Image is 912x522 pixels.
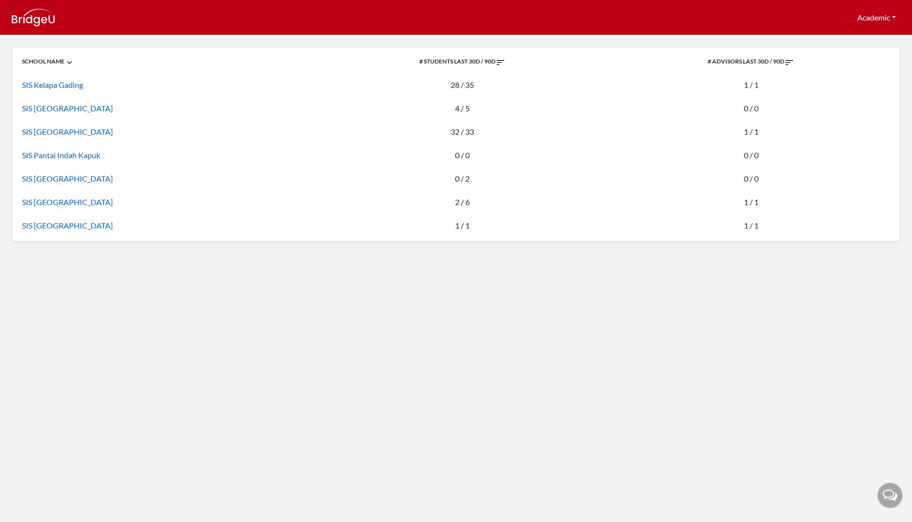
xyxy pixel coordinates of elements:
[22,127,113,136] a: SIS [GEOGRAPHIC_DATA]
[22,174,113,183] a: SIS [GEOGRAPHIC_DATA]
[22,221,113,230] a: SIS [GEOGRAPHIC_DATA]
[22,57,313,67] div: SCHOOL NAME
[607,214,896,237] td: 1 / 1
[22,80,83,89] a: SIS Kelapa Gading
[319,144,607,167] td: 0 / 0
[319,120,607,144] td: 32 / 33
[607,167,896,190] td: 0 / 0
[319,214,607,237] td: 1 / 1
[12,9,55,26] img: logo_white-fbcc1825e744c8b1c13788af83d6eddd9f393c3eec6f566ed9ae82c8b05cbe3e.png
[22,150,100,160] a: SIS Pantai Indah Kapuk
[22,197,113,207] a: SIS [GEOGRAPHIC_DATA]
[853,8,900,27] button: Academic
[607,144,896,167] td: 0 / 0
[319,73,607,97] td: 28 / 35
[22,104,113,113] a: SIS [GEOGRAPHIC_DATA]
[607,190,896,214] td: 1 / 1
[612,57,890,67] div: # ADVISORS LAST 30D / 90D
[607,97,896,120] td: 0 / 0
[319,167,607,190] td: 0 / 2
[607,120,896,144] td: 1 / 1
[325,57,601,67] div: # STUDENTS LAST 30D / 90D
[607,73,896,97] td: 1 / 1
[319,97,607,120] td: 4 / 5
[319,190,607,214] td: 2 / 6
